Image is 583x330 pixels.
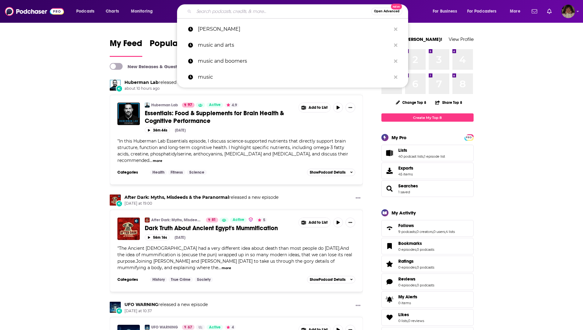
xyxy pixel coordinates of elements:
img: Huberman Lab [110,80,121,91]
span: More [510,7,520,16]
span: Show Podcast Details [310,170,345,175]
img: verified Badge [248,217,253,222]
button: 56m 16s [145,234,170,240]
img: After Dark: Myths, Misdeeds & the Paranormal [110,194,121,206]
span: In this Huberman Lab Essentials episode, I discuss science-supported nutrients that directly supp... [117,138,348,163]
button: Show More Button [299,218,331,227]
div: [DATE] [175,128,186,132]
a: Active [207,103,223,108]
img: Huberman Lab [145,103,150,108]
button: Open AdvancedNew [371,8,402,15]
span: 45 items [398,172,413,176]
a: 1 saved [398,190,410,194]
span: Searches [381,180,474,197]
h3: Categories [117,170,145,175]
a: Popular Feed [150,38,202,57]
span: Bookmarks [381,238,474,254]
span: Lists [398,147,407,153]
a: 0 episodes [398,247,416,252]
span: Reviews [381,273,474,290]
a: After Dark: Myths, Misdeeds & the Paranormal [124,194,229,200]
a: Active [207,325,223,330]
span: " [117,138,348,163]
span: Ratings [398,258,414,264]
input: Search podcasts, credits, & more... [194,6,371,16]
button: 4.9 [225,103,239,108]
h3: released a new episode [124,302,208,308]
span: My Alerts [398,294,417,300]
a: 0 podcasts [417,247,434,252]
span: " [117,246,352,270]
a: Create My Top 8 [381,113,474,122]
div: My Pro [392,135,407,140]
a: 0 creators [416,230,433,234]
img: Dark Truth About Ancient Egypt's Mummification [117,218,140,240]
a: Reviews [384,277,396,286]
a: Society [195,277,213,282]
a: 9 podcasts [398,230,416,234]
span: 0 items [398,301,417,305]
a: 40 podcast lists [398,154,423,159]
span: PRO [465,135,473,140]
span: Monitoring [131,7,153,16]
div: New Episode [116,308,123,314]
img: Podchaser - Follow, Share and Rate Podcasts [5,6,64,17]
button: more [153,158,162,163]
a: History [150,277,167,282]
a: 67 [182,325,195,330]
p: music [198,69,391,85]
img: UFO WARNING [145,325,150,330]
a: UFO WARNING [124,302,158,307]
a: 81 [206,218,218,222]
button: Show profile menu [561,5,575,18]
span: , [416,265,417,269]
a: 97 [182,103,195,108]
a: Show notifications dropdown [545,6,554,17]
span: Logged in as angelport [561,5,575,18]
a: View Profile [449,36,474,42]
a: Huberman Lab [124,80,159,85]
h3: Categories [117,277,145,282]
button: Show More Button [353,302,363,309]
button: Share Top 8 [435,96,463,108]
a: Likes [384,313,396,322]
a: After Dark: Myths, Misdeeds & the Paranormal [151,218,202,222]
a: Searches [384,184,396,193]
span: Lists [381,145,474,161]
a: Welcome [PERSON_NAME]! [381,36,442,42]
h3: released a new episode [124,194,278,200]
a: True Crime [168,277,193,282]
span: [DATE] at 10:37 [124,308,208,314]
button: Show More Button [353,194,363,202]
span: Dark Truth About Ancient Egypt's Mummification [145,224,278,232]
span: [DATE] at 19:00 [124,201,278,206]
span: Likes [398,312,409,317]
span: Follows [398,223,414,228]
a: 4 lists [446,230,455,234]
span: Likes [381,309,474,326]
a: music [177,69,408,85]
span: Open Advanced [374,10,400,13]
span: Reviews [398,276,416,282]
div: [DATE] [175,235,185,240]
button: 4 [225,325,236,330]
a: New Releases & Guests Only [110,63,191,70]
a: After Dark: Myths, Misdeeds & the Paranormal [145,218,150,222]
a: Science [187,170,207,175]
a: Likes [398,312,424,317]
a: Show notifications dropdown [529,6,540,17]
a: Follows [384,224,396,233]
span: Add to List [309,220,328,225]
button: Change Top 8 [392,99,430,106]
button: open menu [72,6,102,16]
button: Show More Button [345,218,355,227]
a: Essentials: Food & Supplements for Brain Health & Cognitive Performance [117,103,140,125]
button: open menu [463,6,506,16]
button: more [222,265,231,271]
p: music and arts [198,37,391,53]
